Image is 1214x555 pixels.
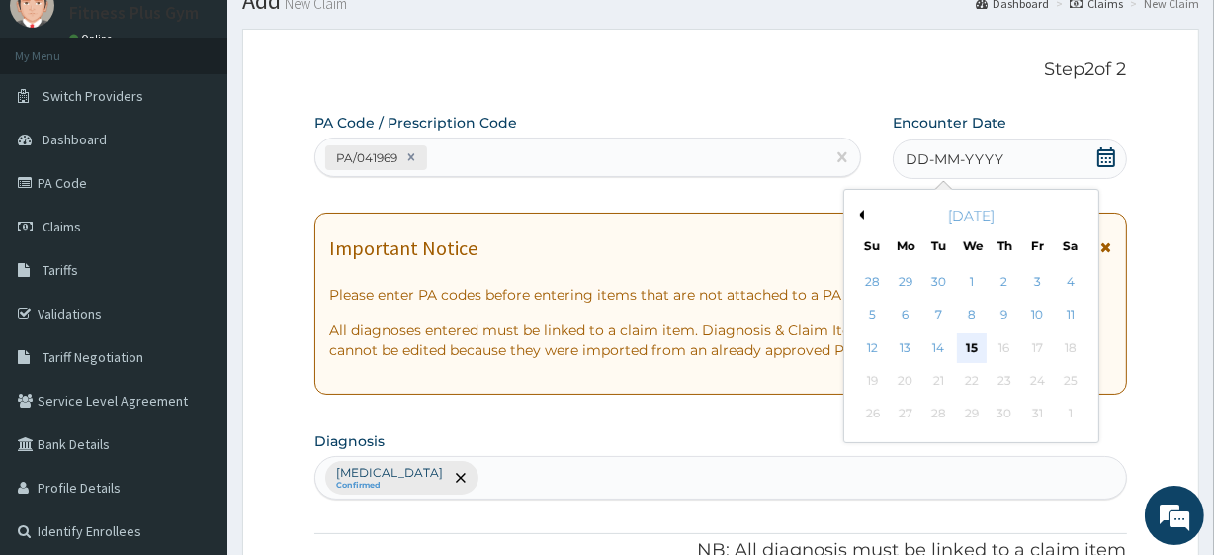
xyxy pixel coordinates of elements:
[115,157,273,357] span: We're online!
[1022,267,1052,297] div: Choose Friday, October 3rd, 2025
[956,267,986,297] div: Choose Wednesday, October 1st, 2025
[37,99,80,148] img: d_794563401_company_1708531726252_794563401
[324,10,372,57] div: Minimize live chat window
[1055,267,1084,297] div: Choose Saturday, October 4th, 2025
[1022,400,1052,429] div: Not available Friday, October 31st, 2025
[43,261,78,279] span: Tariffs
[990,267,1019,297] div: Choose Thursday, October 2nd, 2025
[956,333,986,363] div: Choose Wednesday, October 15th, 2025
[923,333,953,363] div: Choose Tuesday, October 14th, 2025
[990,333,1019,363] div: Not available Thursday, October 16th, 2025
[956,400,986,429] div: Not available Wednesday, October 29th, 2025
[43,218,81,235] span: Claims
[929,237,946,254] div: Tu
[857,400,887,429] div: Not available Sunday, October 26th, 2025
[1055,366,1084,396] div: Not available Saturday, October 25th, 2025
[990,301,1019,330] div: Choose Thursday, October 9th, 2025
[956,366,986,396] div: Not available Wednesday, October 22nd, 2025
[897,237,913,254] div: Mo
[852,206,1090,226] div: [DATE]
[996,237,1012,254] div: Th
[69,4,199,22] p: Fitness Plus Gym
[891,333,920,363] div: Choose Monday, October 13th, 2025
[956,301,986,330] div: Choose Wednesday, October 8th, 2025
[906,149,1003,169] span: DD-MM-YYYY
[330,146,400,169] div: PA/041969
[854,210,864,220] button: Previous Month
[990,400,1019,429] div: Not available Thursday, October 30th, 2025
[1062,237,1079,254] div: Sa
[1022,366,1052,396] div: Not available Friday, October 24th, 2025
[1022,301,1052,330] div: Choose Friday, October 10th, 2025
[1029,237,1046,254] div: Fr
[923,267,953,297] div: Choose Tuesday, September 30th, 2025
[891,301,920,330] div: Choose Monday, October 6th, 2025
[314,431,385,451] label: Diagnosis
[43,348,143,366] span: Tariff Negotiation
[857,267,887,297] div: Choose Sunday, September 28th, 2025
[856,266,1086,431] div: month 2025-10
[329,237,477,259] h1: Important Notice
[10,356,377,425] textarea: Type your message and hit 'Enter'
[857,333,887,363] div: Choose Sunday, October 12th, 2025
[1022,333,1052,363] div: Not available Friday, October 17th, 2025
[963,237,980,254] div: We
[891,366,920,396] div: Not available Monday, October 20th, 2025
[857,301,887,330] div: Choose Sunday, October 5th, 2025
[103,111,332,137] div: Chat with us now
[893,113,1006,133] label: Encounter Date
[1055,333,1084,363] div: Not available Saturday, October 18th, 2025
[1055,301,1084,330] div: Choose Saturday, October 11th, 2025
[43,87,143,105] span: Switch Providers
[314,113,517,133] label: PA Code / Prescription Code
[329,285,1111,305] p: Please enter PA codes before entering items that are not attached to a PA code
[891,267,920,297] div: Choose Monday, September 29th, 2025
[1055,400,1084,429] div: Not available Saturday, November 1st, 2025
[923,400,953,429] div: Not available Tuesday, October 28th, 2025
[314,59,1126,81] p: Step 2 of 2
[43,131,107,148] span: Dashboard
[329,321,1111,360] p: All diagnoses entered must be linked to a claim item. Diagnosis & Claim Items that are visible bu...
[923,301,953,330] div: Choose Tuesday, October 7th, 2025
[863,237,880,254] div: Su
[857,366,887,396] div: Not available Sunday, October 19th, 2025
[990,366,1019,396] div: Not available Thursday, October 23rd, 2025
[69,32,117,46] a: Online
[923,366,953,396] div: Not available Tuesday, October 21st, 2025
[891,400,920,429] div: Not available Monday, October 27th, 2025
